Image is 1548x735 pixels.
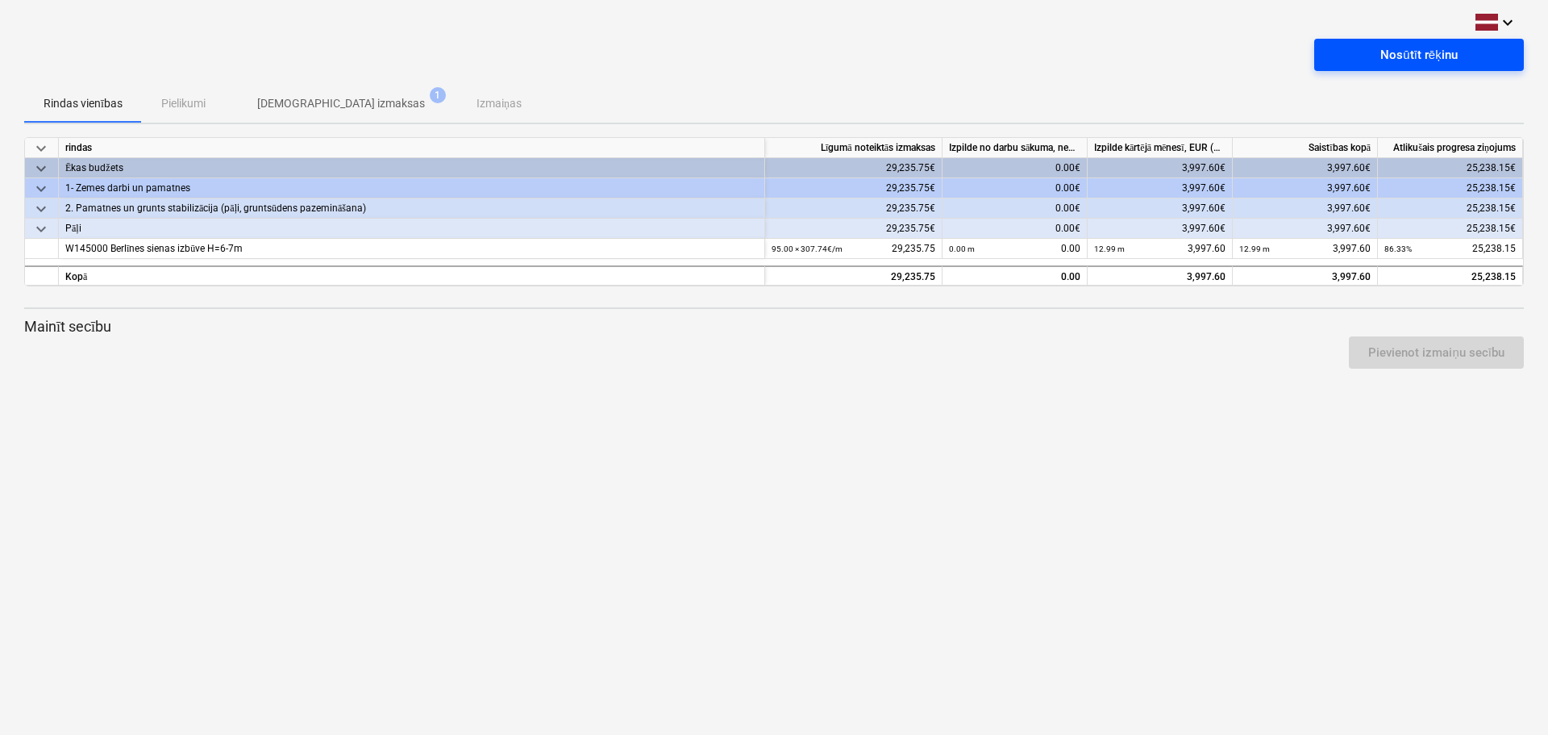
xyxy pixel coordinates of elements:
[772,244,843,253] small: 95.00 × 307.74€ / m
[65,158,758,178] div: Ēkas budžets
[943,138,1088,158] div: Izpilde no darbu sākuma, neskaitot kārtējā mēneša izpildi
[1088,198,1233,219] div: 3,997.60€
[1498,13,1517,32] i: keyboard_arrow_down
[65,198,758,219] div: 2. Pamatnes un grunts stabilizācija (pāļi, gruntsūdens pazemināšana)
[1233,198,1378,219] div: 3,997.60€
[1378,178,1523,198] div: 25,238.15€
[31,199,51,219] span: keyboard_arrow_down
[1094,239,1225,259] div: 3,997.60
[31,159,51,178] span: keyboard_arrow_down
[1239,239,1371,259] div: 3,997.60
[1088,178,1233,198] div: 3,997.60€
[44,95,123,112] p: Rindas vienības
[765,219,943,239] div: 29,235.75€
[1233,178,1378,198] div: 3,997.60€
[1088,158,1233,178] div: 3,997.60€
[65,239,758,259] div: W145000 Berlīnes sienas izbūve H=6-7m
[1233,219,1378,239] div: 3,997.60€
[1233,158,1378,178] div: 3,997.60€
[765,178,943,198] div: 29,235.75€
[943,219,1088,239] div: 0.00€
[943,178,1088,198] div: 0.00€
[1378,158,1523,178] div: 25,238.15€
[24,317,1524,336] p: Mainīt secību
[1088,138,1233,158] div: Izpilde kārtējā mēnesī, EUR (bez PVN)
[31,219,51,239] span: keyboard_arrow_down
[765,158,943,178] div: 29,235.75€
[949,267,1080,287] div: 0.00
[1378,198,1523,219] div: 25,238.15€
[65,178,758,198] div: 1- Zemes darbi un pamatnes
[1384,244,1412,253] small: 86.33%
[765,198,943,219] div: 29,235.75€
[1314,39,1524,71] button: Nosūtīt rēķinu
[65,219,758,239] div: Pāļi
[949,239,1080,259] div: 0.00
[1378,219,1523,239] div: 25,238.15€
[430,87,446,103] span: 1
[31,139,51,158] span: keyboard_arrow_down
[257,95,425,112] p: [DEMOGRAPHIC_DATA] izmaksas
[1239,244,1270,253] small: 12.99 m
[1088,219,1233,239] div: 3,997.60€
[59,265,765,286] div: Kopā
[949,244,975,253] small: 0.00 m
[772,239,935,259] div: 29,235.75
[1233,138,1378,158] div: Saistības kopā
[1378,138,1523,158] div: Atlikušais progresa ziņojums
[943,158,1088,178] div: 0.00€
[1380,44,1457,65] div: Nosūtīt rēķinu
[31,179,51,198] span: keyboard_arrow_down
[59,138,765,158] div: rindas
[1094,244,1125,253] small: 12.99 m
[943,198,1088,219] div: 0.00€
[1384,267,1516,287] div: 25,238.15
[1094,267,1225,287] div: 3,997.60
[1384,239,1516,259] div: 25,238.15
[1233,265,1378,286] div: 3,997.60
[772,267,935,287] div: 29,235.75
[765,138,943,158] div: Līgumā noteiktās izmaksas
